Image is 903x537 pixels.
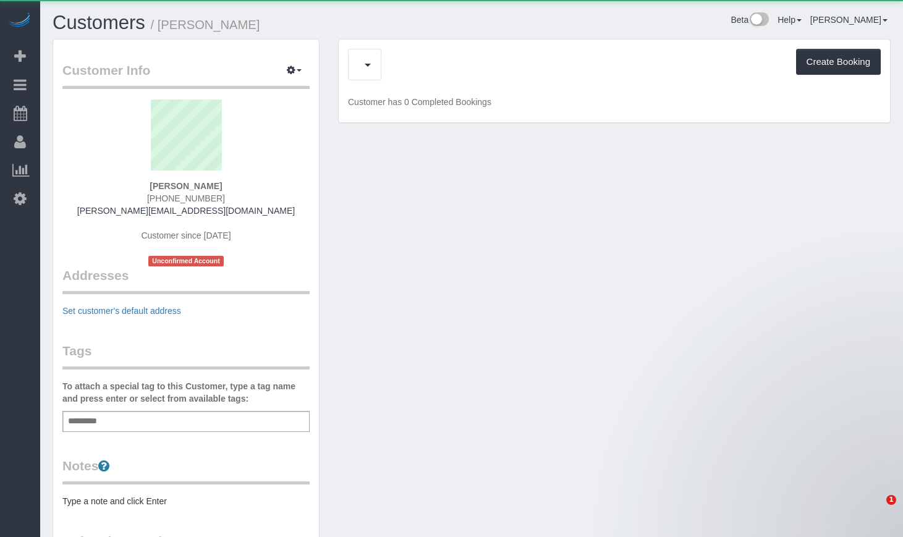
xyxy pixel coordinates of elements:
[147,193,225,203] span: [PHONE_NUMBER]
[810,15,888,25] a: [PERSON_NAME]
[778,15,802,25] a: Help
[62,61,310,89] legend: Customer Info
[151,18,260,32] small: / [PERSON_NAME]
[62,380,310,405] label: To attach a special tag to this Customer, type a tag name and press enter or select from availabl...
[796,49,881,75] button: Create Booking
[7,12,32,30] img: Automaid Logo
[53,12,145,33] a: Customers
[150,181,222,191] strong: [PERSON_NAME]
[77,206,295,216] a: [PERSON_NAME][EMAIL_ADDRESS][DOMAIN_NAME]
[62,495,310,507] pre: Type a note and click Enter
[62,457,310,484] legend: Notes
[731,15,769,25] a: Beta
[886,495,896,505] span: 1
[62,342,310,370] legend: Tags
[748,12,769,28] img: New interface
[348,96,881,108] p: Customer has 0 Completed Bookings
[861,495,891,525] iframe: Intercom live chat
[62,306,181,316] a: Set customer's default address
[148,256,224,266] span: Unconfirmed Account
[141,230,231,240] span: Customer since [DATE]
